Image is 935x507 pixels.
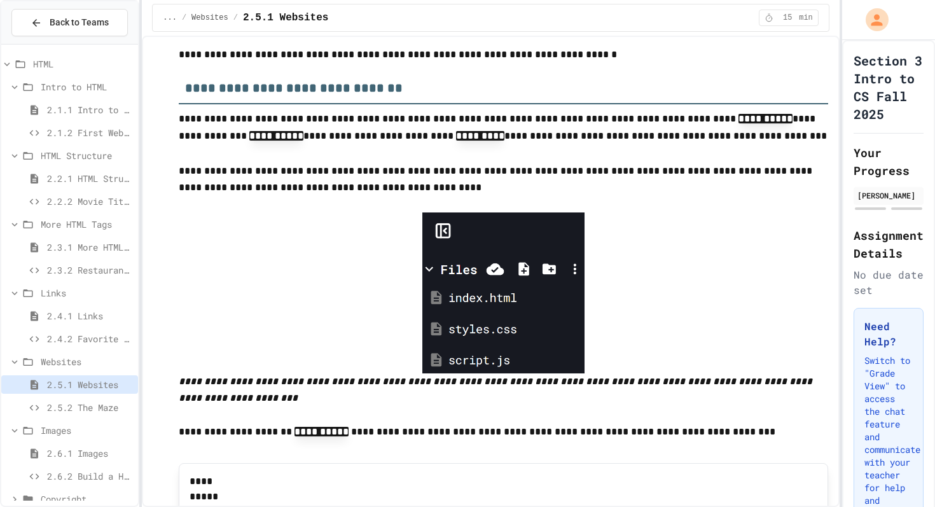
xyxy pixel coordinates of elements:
span: 2.3.2 Restaurant Menu [47,263,133,277]
span: 2.3.1 More HTML Tags [47,240,133,254]
h2: Your Progress [854,144,924,179]
span: 15 [777,13,798,23]
span: 2.2.2 Movie Title [47,195,133,208]
span: 2.5.2 The Maze [47,401,133,414]
span: 2.5.1 Websites [243,10,328,25]
span: 2.6.2 Build a Homepage [47,469,133,483]
h1: Section 3 Intro to CS Fall 2025 [854,52,924,123]
button: Back to Teams [11,9,128,36]
span: HTML Structure [41,149,133,162]
div: No due date set [854,267,924,298]
span: Websites [41,355,133,368]
div: My Account [852,5,892,34]
span: More HTML Tags [41,218,133,231]
span: 2.4.1 Links [47,309,133,323]
span: 2.1.2 First Webpage [47,126,133,139]
span: HTML [33,57,133,71]
h3: Need Help? [864,319,913,349]
span: / [182,13,186,23]
h2: Assignment Details [854,226,924,262]
span: / [233,13,238,23]
span: 2.5.1 Websites [47,378,133,391]
span: 2.2.1 HTML Structure [47,172,133,185]
span: min [799,13,813,23]
span: ... [163,13,177,23]
span: Intro to HTML [41,80,133,94]
span: Back to Teams [50,16,109,29]
span: 2.1.1 Intro to HTML [47,103,133,116]
div: [PERSON_NAME] [857,190,920,201]
span: 2.6.1 Images [47,447,133,460]
span: Copyright [41,492,133,506]
span: Images [41,424,133,437]
span: Links [41,286,133,300]
span: 2.4.2 Favorite Links [47,332,133,345]
span: Websites [191,13,228,23]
